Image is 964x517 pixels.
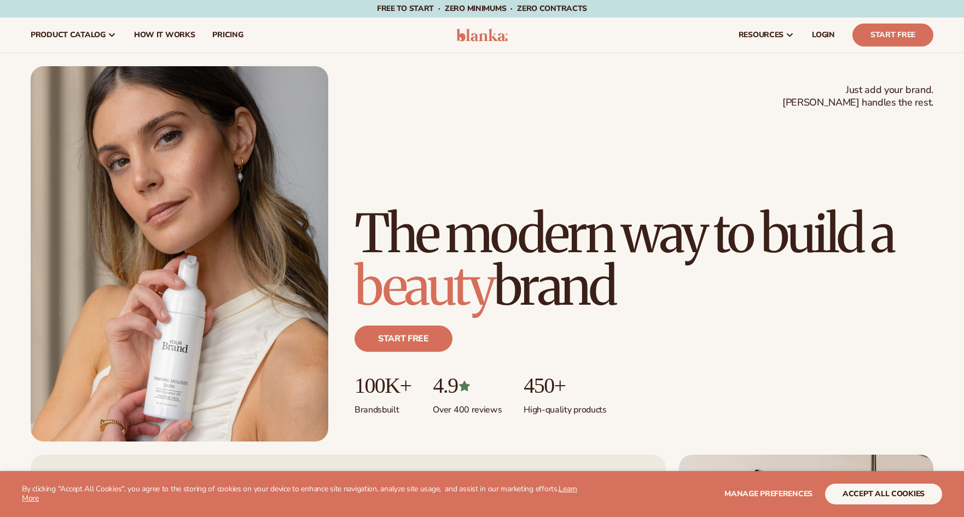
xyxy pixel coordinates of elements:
[433,374,502,398] p: 4.9
[730,18,803,53] a: resources
[782,84,933,109] span: Just add your brand. [PERSON_NAME] handles the rest.
[739,31,783,39] span: resources
[524,374,606,398] p: 450+
[22,485,579,503] p: By clicking "Accept All Cookies", you agree to the storing of cookies on your device to enhance s...
[355,398,411,416] p: Brands built
[134,31,195,39] span: How It Works
[812,31,835,39] span: LOGIN
[377,3,587,14] span: Free to start · ZERO minimums · ZERO contracts
[355,326,452,352] a: Start free
[852,24,933,47] a: Start Free
[125,18,204,53] a: How It Works
[22,18,125,53] a: product catalog
[803,18,844,53] a: LOGIN
[31,31,106,39] span: product catalog
[724,484,812,504] button: Manage preferences
[825,484,942,504] button: accept all cookies
[355,207,933,312] h1: The modern way to build a brand
[22,484,577,503] a: Learn More
[433,398,502,416] p: Over 400 reviews
[524,398,606,416] p: High-quality products
[355,253,493,319] span: beauty
[204,18,252,53] a: pricing
[456,28,508,42] img: logo
[31,66,328,442] img: Female holding tanning mousse.
[724,489,812,499] span: Manage preferences
[355,374,411,398] p: 100K+
[212,31,243,39] span: pricing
